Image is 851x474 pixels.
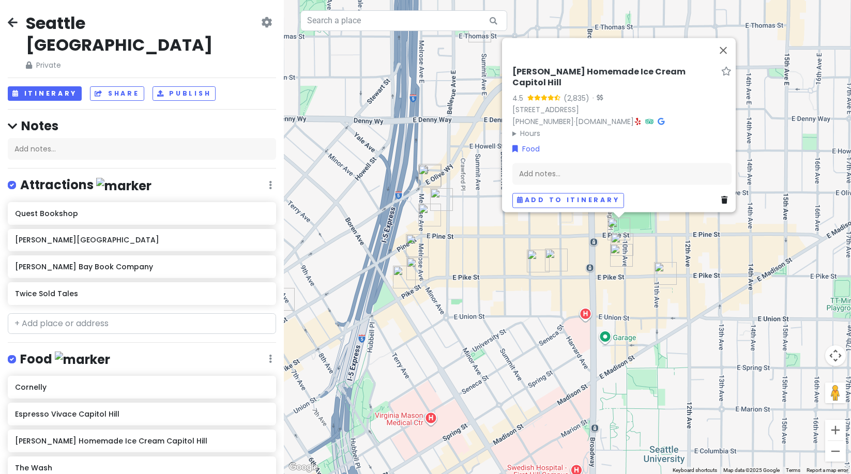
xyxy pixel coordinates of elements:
div: Golmok Market Bar [527,250,550,272]
div: Pine Box [418,204,441,226]
h4: Notes [8,118,276,134]
a: [DOMAIN_NAME] [575,116,634,127]
button: Add to itinerary [512,193,624,208]
div: The Paramount Hotel [272,288,295,311]
img: marker [55,351,110,368]
span: Private [26,59,259,71]
h2: Seattle [GEOGRAPHIC_DATA] [26,12,259,55]
a: Open this area in Google Maps (opens a new window) [286,461,321,474]
button: Share [90,86,144,101]
div: Molly Moon's Homemade Ice Cream Capitol Hill [607,218,630,240]
button: Zoom out [825,441,846,462]
img: Google [286,461,321,474]
div: Life On Mars [545,249,568,271]
h6: [PERSON_NAME] Homemade Ice Cream Capitol Hill [15,436,268,446]
h4: Attractions [20,177,151,194]
h4: Food [20,351,110,368]
h6: The Wash [15,463,268,472]
input: Search a place [300,10,507,31]
i: Tripadvisor [645,118,654,125]
button: Close [711,38,736,63]
span: Map data ©2025 Google [723,467,780,473]
div: Taylor Shellfish Oyster Bar [406,234,429,257]
a: Food [512,143,540,155]
h6: Twice Sold Tales [15,289,268,298]
a: [PHONE_NUMBER] [512,116,574,127]
summary: Hours [512,128,732,139]
div: Lost Lake Cafe & Lounge [610,244,633,267]
button: Keyboard shortcuts [673,467,717,474]
div: · · [512,67,732,139]
div: · [589,94,603,104]
button: Map camera controls [825,345,846,366]
div: Starbucks Reserve Roastery [406,257,429,280]
div: Add notes... [8,138,276,160]
button: Publish [153,86,216,101]
div: Inside Passage [393,266,416,288]
h6: [PERSON_NAME][GEOGRAPHIC_DATA] [15,235,268,244]
h6: Espresso Vivace Capitol Hill [15,409,268,419]
a: Report a map error [807,467,848,473]
button: Itinerary [8,86,82,101]
div: Bonito Café y Mercadito [418,165,441,188]
div: Donna's [419,164,442,187]
div: Ghost Note Coffee [430,188,453,211]
i: Google Maps [658,118,664,125]
input: + Add place or address [8,313,276,334]
h6: [PERSON_NAME] Bay Book Company [15,262,268,271]
button: Zoom in [825,420,846,440]
div: Elliott Bay Book Company [611,233,633,256]
button: Drag Pegman onto the map to open Street View [825,383,846,403]
div: Analog Coffee [468,20,491,42]
div: Gemini Room [654,262,677,285]
div: 4.5 [512,93,527,104]
h6: Cornelly [15,383,268,392]
h6: Quest Bookshop [15,209,268,218]
img: marker [96,178,151,194]
a: Delete place [721,194,732,206]
a: Star place [721,67,732,78]
div: Add notes... [512,163,732,185]
div: (2,835) [564,93,589,104]
h6: [PERSON_NAME] Homemade Ice Cream Capitol Hill [512,67,717,88]
a: [STREET_ADDRESS] [512,104,579,115]
a: Terms (opens in new tab) [786,467,800,473]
